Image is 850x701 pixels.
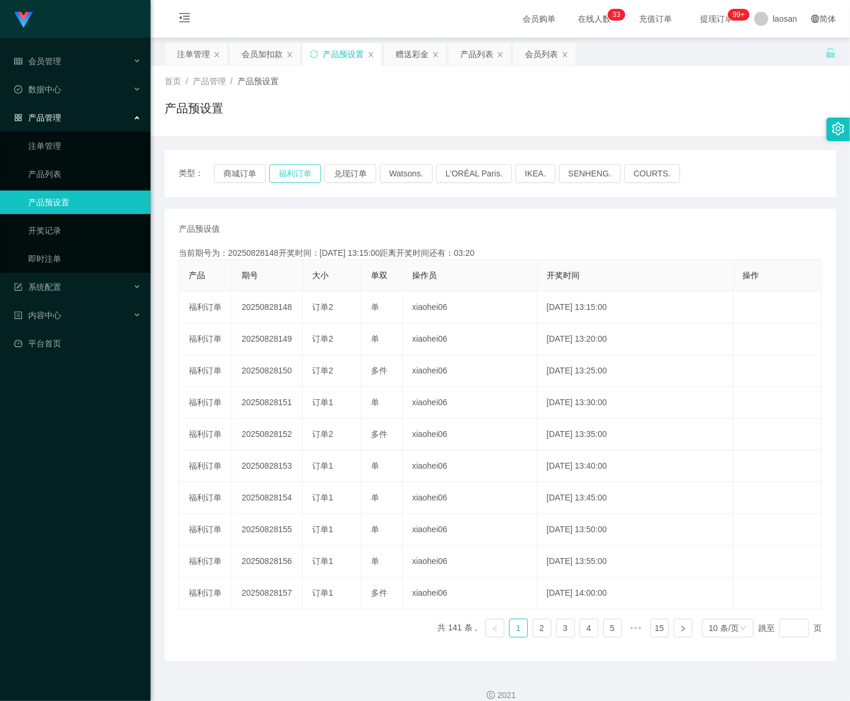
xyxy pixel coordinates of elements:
[432,51,439,58] i: 图标: close
[709,619,739,637] div: 10 条/页
[179,355,232,387] td: 福利订单
[547,271,580,280] span: 开奖时间
[510,619,527,637] a: 1
[179,292,232,323] td: 福利订单
[214,164,266,183] button: 商城订单
[627,619,645,637] span: •••
[403,323,537,355] td: xiaohei06
[232,387,303,419] td: 20250828151
[310,50,318,58] i: 图标: sync
[312,398,333,407] span: 订单1
[14,113,61,122] span: 产品管理
[193,76,226,86] span: 产品管理
[651,619,668,637] a: 15
[537,355,734,387] td: [DATE] 13:25:00
[525,43,558,65] div: 会员列表
[213,51,220,58] i: 图标: close
[537,578,734,609] td: [DATE] 14:00:00
[371,588,387,597] span: 多件
[179,482,232,514] td: 福利订单
[179,578,232,609] td: 福利订单
[14,282,61,292] span: 系统配置
[403,355,537,387] td: xiaohei06
[269,164,321,183] button: 福利订单
[312,302,333,312] span: 订单2
[179,450,232,482] td: 福利订单
[613,9,617,21] p: 3
[312,366,333,375] span: 订单2
[403,578,537,609] td: xiaohei06
[232,355,303,387] td: 20250828150
[371,366,387,375] span: 多件
[179,247,822,259] div: 当前期号为：20250828148开奖时间：[DATE] 13:15:00距离开奖时间还有：03:20
[537,546,734,578] td: [DATE] 13:55:00
[14,283,22,291] i: 图标: form
[371,461,379,470] span: 单
[324,164,376,183] button: 兑现订单
[728,9,749,21] sup: 984
[537,419,734,450] td: [DATE] 13:35:00
[14,12,33,28] img: logo.9652507e.png
[312,334,333,343] span: 订单2
[371,429,387,439] span: 多件
[230,76,233,86] span: /
[604,619,621,637] a: 5
[403,546,537,578] td: xiaohei06
[14,57,22,65] i: 图标: table
[758,619,822,637] div: 跳至 页
[624,164,680,183] button: COURTS.
[179,387,232,419] td: 福利订单
[14,332,141,355] a: 图标: dashboard平台首页
[179,419,232,450] td: 福利订单
[516,164,555,183] button: IKEA.
[312,461,333,470] span: 订单1
[242,43,283,65] div: 会员加扣款
[486,619,504,637] li: 上一页
[179,164,214,183] span: 类型：
[580,619,598,637] li: 4
[312,588,333,597] span: 订单1
[14,56,61,66] span: 会员管理
[556,619,575,637] li: 3
[650,619,669,637] li: 15
[603,619,622,637] li: 5
[286,51,293,58] i: 图标: close
[561,51,568,58] i: 图标: close
[674,619,692,637] li: 下一页
[533,619,551,637] a: 2
[811,15,819,23] i: 图标: global
[14,85,22,94] i: 图标: check-circle-o
[403,387,537,419] td: xiaohei06
[14,311,22,319] i: 图标: profile
[537,482,734,514] td: [DATE] 13:45:00
[509,619,528,637] li: 1
[312,429,333,439] span: 订单2
[14,114,22,122] i: 图标: appstore-o
[412,271,437,280] span: 操作员
[312,493,333,502] span: 订单1
[312,525,333,534] span: 订单1
[403,450,537,482] td: xiaohei06
[694,15,739,23] span: 提现订单
[179,323,232,355] td: 福利订单
[28,134,141,158] a: 注单管理
[371,493,379,502] span: 单
[232,292,303,323] td: 20250828148
[371,398,379,407] span: 单
[323,43,364,65] div: 产品预设置
[232,546,303,578] td: 20250828156
[189,271,205,280] span: 产品
[179,223,220,235] span: 产品预设值
[165,1,205,38] i: 图标: menu-fold
[537,387,734,419] td: [DATE] 13:30:00
[237,76,279,86] span: 产品预设置
[232,323,303,355] td: 20250828149
[537,323,734,355] td: [DATE] 13:20:00
[165,76,181,86] span: 首页
[537,450,734,482] td: [DATE] 13:40:00
[165,99,223,117] h1: 产品预设置
[232,419,303,450] td: 20250828152
[572,15,617,23] span: 在线人数
[14,85,61,94] span: 数据中心
[825,48,836,58] i: 图标: unlock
